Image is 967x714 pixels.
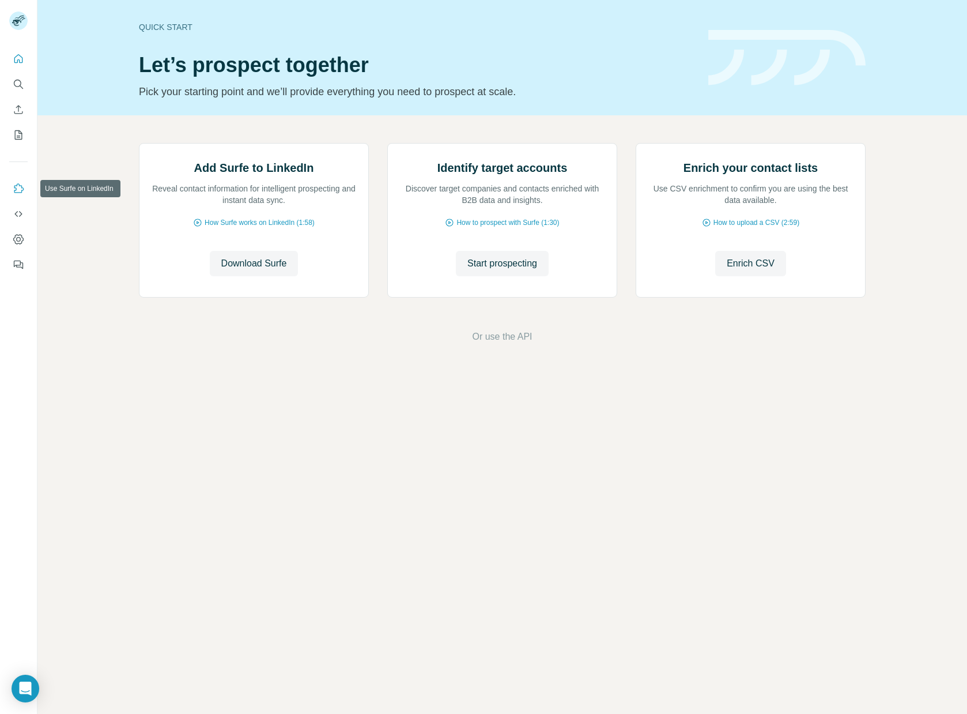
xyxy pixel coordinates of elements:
p: Use CSV enrichment to confirm you are using the best data available. [648,183,853,206]
button: Use Surfe on LinkedIn [9,178,28,199]
span: Enrich CSV [727,257,775,270]
button: Dashboard [9,229,28,250]
button: Enrich CSV [9,99,28,120]
h2: Add Surfe to LinkedIn [194,160,314,176]
div: Quick start [139,21,694,33]
button: Start prospecting [456,251,549,276]
button: Enrich CSV [715,251,786,276]
button: Use Surfe API [9,204,28,224]
button: Search [9,74,28,95]
span: How to prospect with Surfe (1:30) [456,217,559,228]
img: banner [708,30,866,86]
h2: Enrich your contact lists [683,160,818,176]
div: Open Intercom Messenger [12,675,39,702]
button: Quick start [9,48,28,69]
span: How to upload a CSV (2:59) [713,217,799,228]
button: My lists [9,125,28,145]
button: Feedback [9,254,28,275]
span: Download Surfe [221,257,287,270]
button: Download Surfe [210,251,299,276]
button: Or use the API [472,330,532,344]
p: Pick your starting point and we’ll provide everything you need to prospect at scale. [139,84,694,100]
p: Discover target companies and contacts enriched with B2B data and insights. [399,183,605,206]
h1: Let’s prospect together [139,54,694,77]
p: Reveal contact information for intelligent prospecting and instant data sync. [151,183,357,206]
h2: Identify target accounts [437,160,568,176]
span: How Surfe works on LinkedIn (1:58) [205,217,315,228]
span: Start prospecting [467,257,537,270]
